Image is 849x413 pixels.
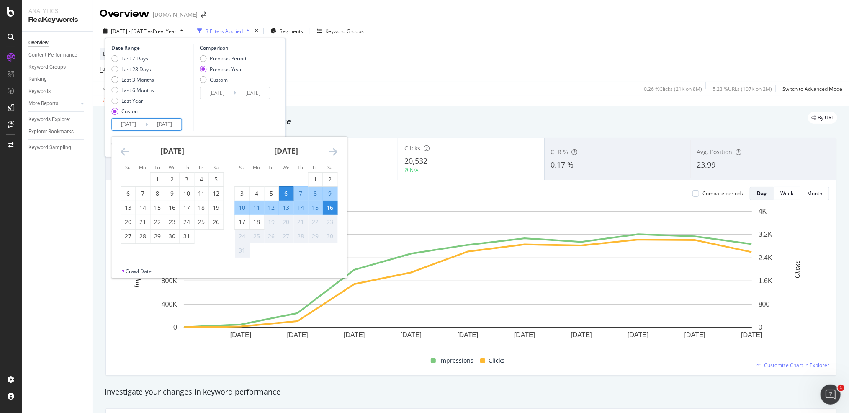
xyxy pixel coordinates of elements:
td: Choose Tuesday, July 22, 2025 as your check-in date. It’s available. [150,215,165,229]
span: 20,532 [404,156,427,166]
small: Tu [154,164,160,170]
button: [DATE] - [DATE]vsPrev. Year [100,24,187,38]
div: arrow-right-arrow-left [201,12,206,18]
td: Choose Thursday, July 24, 2025 as your check-in date. It’s available. [180,215,194,229]
td: Choose Friday, July 18, 2025 as your check-in date. It’s available. [194,201,209,215]
div: Overview [28,39,49,47]
div: 5 [209,175,223,183]
td: Choose Thursday, July 10, 2025 as your check-in date. It’s available. [180,186,194,201]
div: 19 [264,218,278,226]
div: 7 [136,189,150,198]
td: Choose Monday, July 21, 2025 as your check-in date. It’s available. [136,215,150,229]
div: 10 [235,204,249,212]
td: Choose Tuesday, July 1, 2025 as your check-in date. It’s available. [150,172,165,186]
text: [DATE] [287,332,308,339]
text: 400K [162,301,178,308]
div: 31 [235,246,249,255]
td: Choose Sunday, July 27, 2025 as your check-in date. It’s available. [121,229,136,243]
div: 11 [250,204,264,212]
div: Last 3 Months [121,76,154,83]
div: A chart. [113,207,823,353]
td: Not available. Saturday, August 23, 2025 [323,215,337,229]
div: 2 [323,175,337,183]
a: Keywords [28,87,87,96]
div: 26 [264,232,278,240]
td: Not available. Tuesday, August 19, 2025 [264,215,279,229]
input: End Date [148,119,181,130]
div: Keyword Sampling [28,143,71,152]
div: Previous Year [200,66,246,73]
span: Clicks [489,356,504,366]
td: Choose Monday, August 4, 2025 as your check-in date. It’s available. [250,186,264,201]
td: Choose Sunday, July 20, 2025 as your check-in date. It’s available. [121,215,136,229]
div: 3 [235,189,249,198]
text: 800 [759,301,770,308]
strong: [DATE] [274,146,298,156]
div: Week [780,190,793,197]
div: 31 [180,232,194,240]
div: 17 [180,204,194,212]
span: Device [103,50,119,57]
td: Not available. Thursday, August 28, 2025 [293,229,308,243]
div: 22 [308,218,322,226]
td: Not available. Friday, August 29, 2025 [308,229,323,243]
td: Choose Saturday, July 26, 2025 as your check-in date. It’s available. [209,215,224,229]
div: Last 7 Days [111,55,154,62]
div: Keywords Explorer [28,115,70,124]
div: 15 [150,204,165,212]
small: We [283,164,289,170]
td: Choose Tuesday, July 8, 2025 as your check-in date. It’s available. [150,186,165,201]
div: 16 [165,204,179,212]
text: [DATE] [344,332,365,339]
div: Ranking [28,75,47,84]
span: Full URL [100,65,118,72]
div: Analytics [28,7,86,15]
div: 20 [121,218,135,226]
td: Selected. Friday, August 15, 2025 [308,201,323,215]
div: 19 [209,204,223,212]
a: Keywords Explorer [28,115,87,124]
text: 800K [162,277,178,284]
div: 15 [308,204,322,212]
div: Custom [200,76,246,83]
div: 1 [308,175,322,183]
text: [DATE] [457,332,478,339]
div: Last 6 Months [121,87,154,94]
div: 29 [150,232,165,240]
button: Switch to Advanced Mode [779,82,842,96]
div: 23 [323,218,337,226]
div: legacy label [808,112,837,124]
td: Choose Friday, August 1, 2025 as your check-in date. It’s available. [308,172,323,186]
td: Choose Monday, July 28, 2025 as your check-in date. It’s available. [136,229,150,243]
td: Choose Tuesday, July 29, 2025 as your check-in date. It’s available. [150,229,165,243]
small: Mo [253,164,260,170]
text: [DATE] [684,332,705,339]
td: Not available. Sunday, August 31, 2025 [235,243,250,258]
div: 1 [150,175,165,183]
div: 22 [150,218,165,226]
small: Fr [313,164,317,170]
small: We [169,164,175,170]
input: Start Date [200,87,234,99]
small: Su [125,164,131,170]
div: 18 [250,218,264,226]
a: Keyword Groups [28,63,87,72]
div: Last 3 Months [111,76,154,83]
button: Segments [267,24,306,38]
td: Choose Thursday, July 3, 2025 as your check-in date. It’s available. [180,172,194,186]
span: vs Prev. Year [148,28,177,35]
div: Switch to Advanced Mode [782,85,842,93]
div: 30 [323,232,337,240]
text: 3.2K [759,231,772,238]
td: Choose Thursday, July 17, 2025 as your check-in date. It’s available. [180,201,194,215]
td: Choose Wednesday, July 30, 2025 as your check-in date. It’s available. [165,229,180,243]
div: 28 [293,232,308,240]
td: Selected. Thursday, August 14, 2025 [293,201,308,215]
div: Compare periods [702,190,743,197]
div: 24 [235,232,249,240]
div: 14 [293,204,308,212]
span: [DATE] - [DATE] [111,28,148,35]
div: Crawl Date [126,268,152,275]
div: Last 7 Days [121,55,148,62]
small: Sa [214,164,219,170]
